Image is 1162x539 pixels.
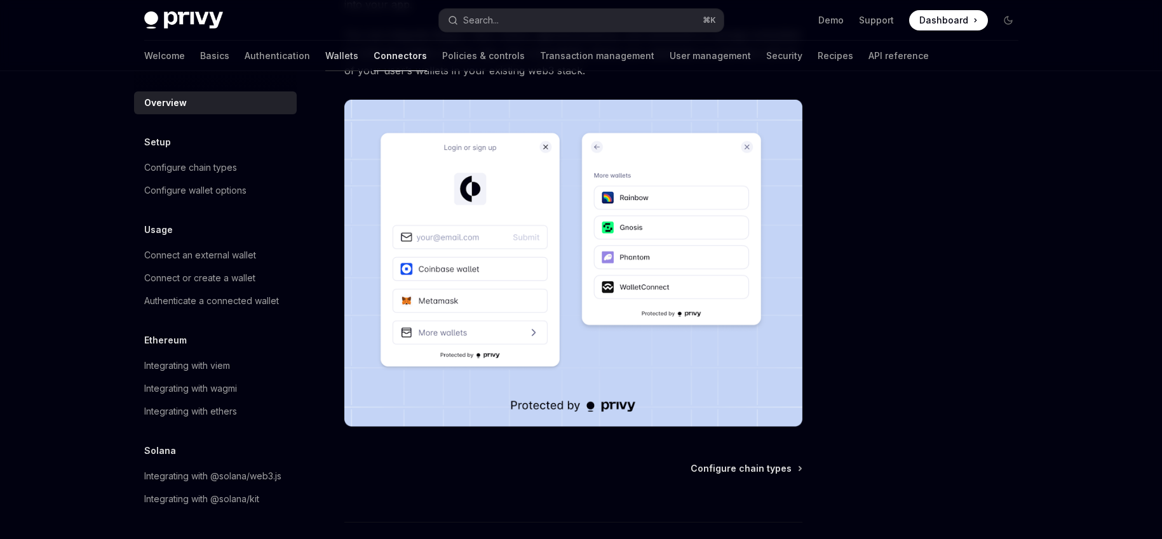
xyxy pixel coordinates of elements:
div: Authenticate a connected wallet [144,293,279,309]
a: Demo [818,14,844,27]
span: Configure chain types [691,462,792,475]
a: Authentication [245,41,310,71]
div: Integrating with @solana/web3.js [144,469,281,484]
div: Integrating with @solana/kit [144,491,259,507]
h5: Setup [144,135,171,150]
h5: Usage [144,222,173,237]
a: User management [670,41,751,71]
a: Integrating with @solana/kit [134,488,297,510]
a: Integrating with viem [134,354,297,377]
a: Configure wallet options [134,179,297,202]
a: API reference [868,41,929,71]
a: Authenticate a connected wallet [134,289,297,312]
button: Search...⌘K [439,9,724,32]
button: Toggle dark mode [998,10,1018,30]
span: Dashboard [919,14,968,27]
a: Overview [134,91,297,114]
a: Policies & controls [442,41,525,71]
div: Connect or create a wallet [144,270,255,286]
img: dark logo [144,11,223,29]
a: Integrating with wagmi [134,377,297,400]
a: Support [859,14,894,27]
div: Search... [463,13,499,28]
a: Dashboard [909,10,988,30]
a: Integrating with ethers [134,400,297,423]
a: Configure chain types [691,462,801,475]
a: Connectors [374,41,427,71]
a: Connect or create a wallet [134,267,297,289]
div: Configure wallet options [144,183,247,198]
h5: Ethereum [144,333,187,348]
a: Integrating with @solana/web3.js [134,465,297,488]
div: Configure chain types [144,160,237,175]
a: Wallets [325,41,358,71]
a: Security [766,41,802,71]
img: Connectors3 [344,100,802,427]
h5: Solana [144,443,176,458]
a: Basics [200,41,229,71]
a: Welcome [144,41,185,71]
div: Integrating with viem [144,358,230,373]
a: Configure chain types [134,156,297,179]
div: Integrating with wagmi [144,381,237,396]
a: Recipes [818,41,853,71]
span: ⌘ K [703,15,716,25]
div: Connect an external wallet [144,248,256,263]
a: Transaction management [540,41,654,71]
div: Integrating with ethers [144,404,237,419]
div: Overview [144,95,187,110]
a: Connect an external wallet [134,244,297,267]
